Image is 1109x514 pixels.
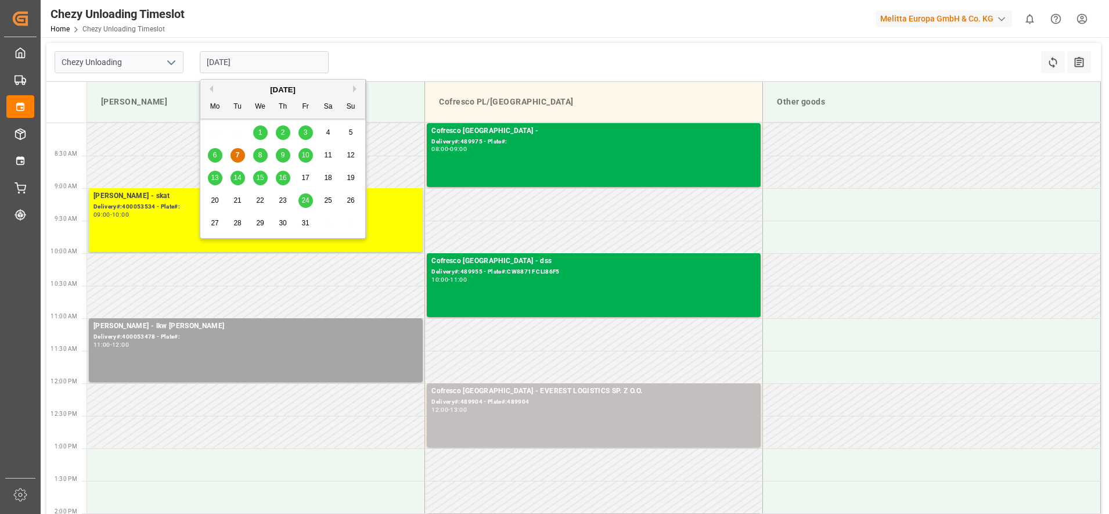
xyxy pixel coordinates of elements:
div: - [448,146,450,152]
a: Home [51,25,70,33]
div: Fr [298,100,313,114]
span: 9 [281,151,285,159]
div: - [110,212,112,217]
div: Choose Thursday, October 9th, 2025 [276,148,290,163]
div: Choose Friday, October 24th, 2025 [298,193,313,208]
div: 10:00 [431,277,448,282]
div: 11:00 [450,277,467,282]
div: Choose Saturday, October 25th, 2025 [321,193,336,208]
span: 10:30 AM [51,281,77,287]
div: Su [344,100,358,114]
button: open menu [162,53,179,71]
span: 27 [211,219,218,227]
div: Choose Thursday, October 30th, 2025 [276,216,290,231]
div: Choose Friday, October 3rd, 2025 [298,125,313,140]
div: Choose Monday, October 13th, 2025 [208,171,222,185]
span: 1 [258,128,262,136]
div: 13:00 [450,407,467,412]
div: [DATE] [200,84,365,96]
div: [PERSON_NAME] - lkw [PERSON_NAME] [93,321,418,332]
div: Delivery#:489904 - Plate#:489904 [431,397,756,407]
span: 19 [347,174,354,182]
div: [PERSON_NAME] - skat [93,190,418,202]
div: month 2025-10 [204,121,362,235]
div: Choose Wednesday, October 15th, 2025 [253,171,268,185]
span: 24 [301,196,309,204]
div: 12:00 [431,407,448,412]
span: 5 [349,128,353,136]
div: Choose Saturday, October 4th, 2025 [321,125,336,140]
span: 7 [236,151,240,159]
div: Cofresco [GEOGRAPHIC_DATA] - dss [431,256,756,267]
div: Other goods [772,91,1091,113]
div: We [253,100,268,114]
span: 11:00 AM [51,313,77,319]
div: Choose Wednesday, October 22nd, 2025 [253,193,268,208]
span: 28 [233,219,241,227]
div: Th [276,100,290,114]
span: 12 [347,151,354,159]
div: - [448,407,450,412]
span: 11 [324,151,332,159]
div: Delivery#:489955 - Plate#:CW8871F CLI86F5 [431,267,756,277]
span: 10 [301,151,309,159]
span: 11:30 AM [51,346,77,352]
button: Previous Month [206,85,213,92]
div: 09:00 [93,212,110,217]
div: 08:00 [431,146,448,152]
div: Choose Saturday, October 18th, 2025 [321,171,336,185]
span: 18 [324,174,332,182]
div: Melitta Europa GmbH & Co. KG [876,10,1012,27]
button: Melitta Europa GmbH & Co. KG [876,8,1017,30]
div: Choose Tuesday, October 21st, 2025 [231,193,245,208]
div: Delivery#:489975 - Plate#: [431,137,756,147]
input: DD.MM.YYYY [200,51,329,73]
div: Tu [231,100,245,114]
div: Choose Sunday, October 26th, 2025 [344,193,358,208]
span: 21 [233,196,241,204]
span: 12:00 PM [51,378,77,384]
div: Choose Sunday, October 12th, 2025 [344,148,358,163]
div: Choose Monday, October 20th, 2025 [208,193,222,208]
span: 29 [256,219,264,227]
span: 8 [258,151,262,159]
div: 10:00 [112,212,129,217]
div: Choose Thursday, October 2nd, 2025 [276,125,290,140]
span: 20 [211,196,218,204]
span: 25 [324,196,332,204]
div: Chezy Unloading Timeslot [51,5,185,23]
span: 16 [279,174,286,182]
span: 13 [211,174,218,182]
div: Delivery#:400053478 - Plate#: [93,332,418,342]
span: 10:00 AM [51,248,77,254]
span: 26 [347,196,354,204]
div: Choose Wednesday, October 1st, 2025 [253,125,268,140]
div: Choose Wednesday, October 29th, 2025 [253,216,268,231]
input: Type to search/select [55,51,183,73]
span: 1:00 PM [55,443,77,450]
div: Choose Tuesday, October 14th, 2025 [231,171,245,185]
div: Choose Wednesday, October 8th, 2025 [253,148,268,163]
span: 31 [301,219,309,227]
button: show 0 new notifications [1017,6,1043,32]
span: 9:30 AM [55,215,77,222]
span: 30 [279,219,286,227]
span: 8:30 AM [55,150,77,157]
div: Cofresco PL/[GEOGRAPHIC_DATA] [434,91,753,113]
div: Cofresco [GEOGRAPHIC_DATA] - EVEREST LOGISTICS SP. Z O.O. [431,386,756,397]
div: Choose Friday, October 31st, 2025 [298,216,313,231]
div: Sa [321,100,336,114]
div: 09:00 [450,146,467,152]
div: Choose Sunday, October 5th, 2025 [344,125,358,140]
div: Cofresco [GEOGRAPHIC_DATA] - [431,125,756,137]
div: [PERSON_NAME] [96,91,415,113]
div: - [448,277,450,282]
span: 22 [256,196,264,204]
div: Choose Monday, October 27th, 2025 [208,216,222,231]
span: 6 [213,151,217,159]
div: Delivery#:400053534 - Plate#: [93,202,418,212]
span: 3 [304,128,308,136]
div: Choose Thursday, October 23rd, 2025 [276,193,290,208]
span: 9:00 AM [55,183,77,189]
div: Choose Monday, October 6th, 2025 [208,148,222,163]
